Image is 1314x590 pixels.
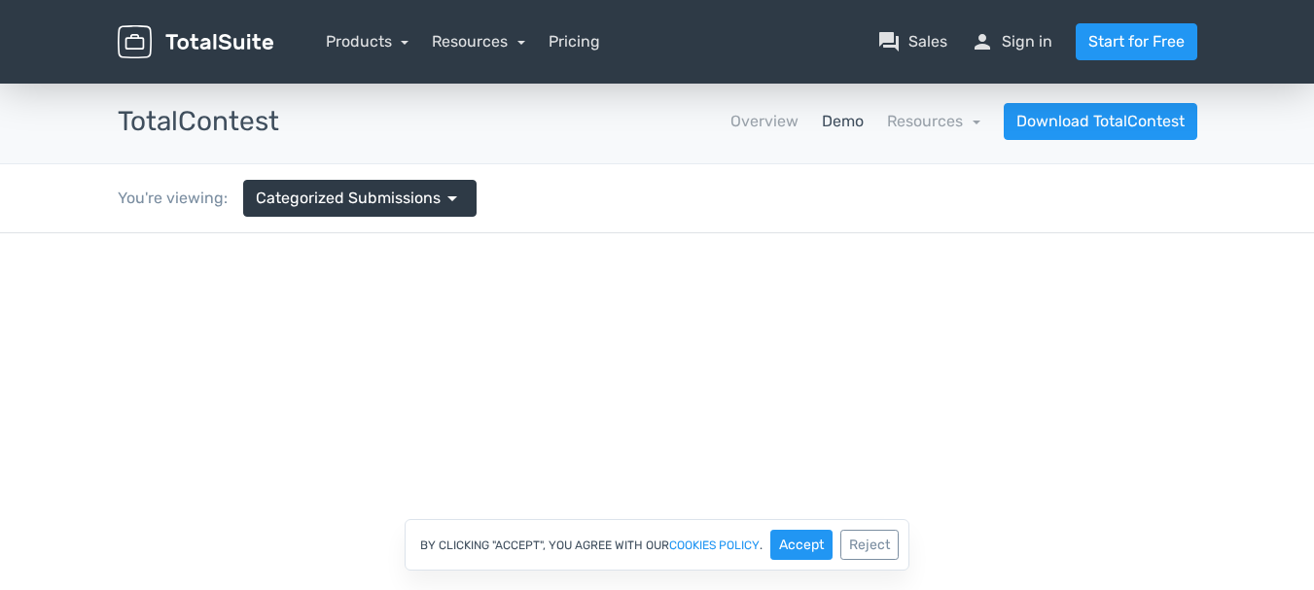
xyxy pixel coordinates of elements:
a: Products [326,32,409,51]
a: cookies policy [669,539,760,551]
a: Download TotalContest [1004,103,1197,140]
span: question_answer [877,30,901,53]
a: Categorized Submissions arrow_drop_down [243,180,477,217]
span: Categorized Submissions [256,187,441,210]
a: Demo [822,110,864,133]
div: By clicking "Accept", you agree with our . [405,519,909,571]
img: TotalSuite for WordPress [118,25,273,59]
span: person [971,30,994,53]
a: question_answerSales [877,30,947,53]
div: You're viewing: [118,187,243,210]
a: Resources [432,32,525,51]
a: Overview [730,110,799,133]
a: personSign in [971,30,1052,53]
a: Resources [887,112,980,130]
h3: TotalContest [118,107,279,137]
span: arrow_drop_down [441,187,464,210]
button: Accept [770,530,833,560]
a: Start for Free [1076,23,1197,60]
a: Pricing [549,30,600,53]
button: Reject [840,530,899,560]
